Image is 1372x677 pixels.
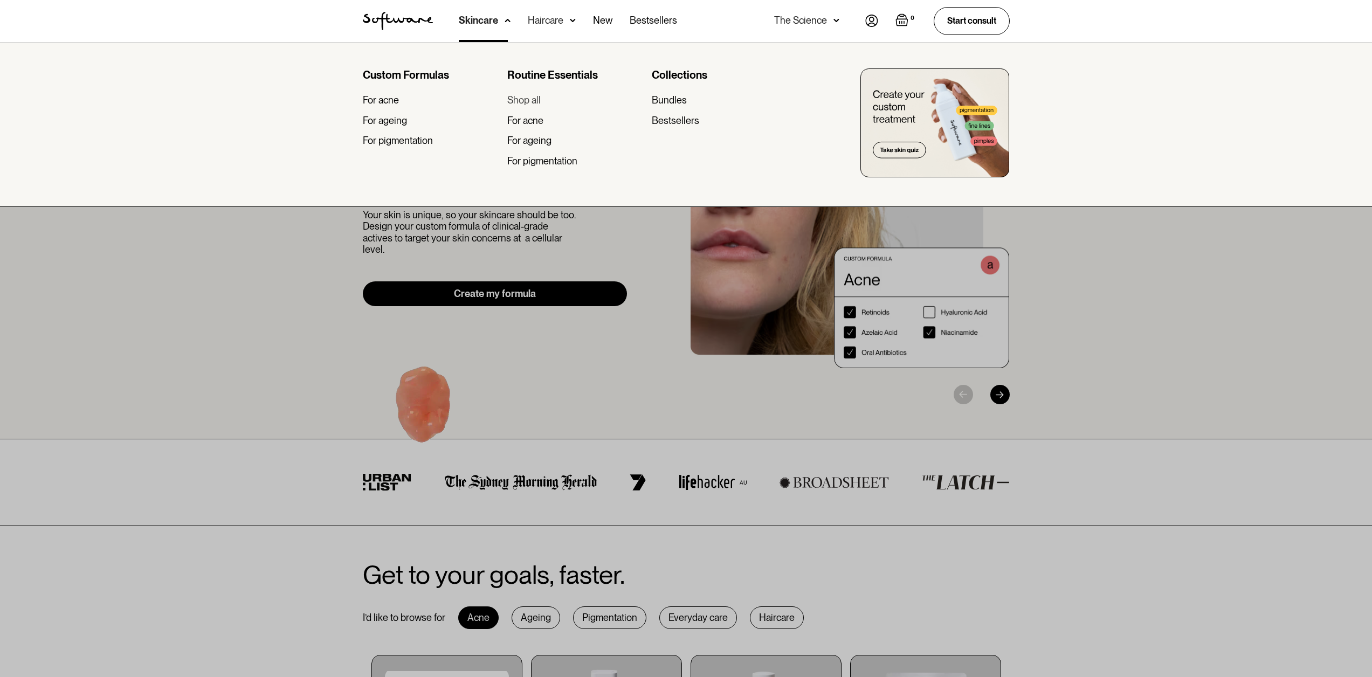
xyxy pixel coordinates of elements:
[570,15,576,26] img: arrow down
[507,115,643,127] a: For acne
[507,155,577,167] div: For pigmentation
[363,12,433,30] img: Software Logo
[934,7,1010,34] a: Start consult
[774,15,827,26] div: The Science
[505,15,511,26] img: arrow down
[652,94,788,106] a: Bundles
[363,115,407,127] div: For ageing
[363,94,499,106] a: For acne
[459,15,498,26] div: Skincare
[652,115,699,127] div: Bestsellers
[363,94,399,106] div: For acne
[833,15,839,26] img: arrow down
[507,68,643,81] div: Routine Essentials
[507,94,541,106] div: Shop all
[363,135,499,147] a: For pigmentation
[652,115,788,127] a: Bestsellers
[652,68,788,81] div: Collections
[908,13,916,23] div: 0
[363,115,499,127] a: For ageing
[860,68,1009,177] img: create you custom treatment bottle
[652,94,687,106] div: Bundles
[507,155,643,167] a: For pigmentation
[363,12,433,30] a: home
[363,135,433,147] div: For pigmentation
[895,13,916,29] a: Open empty cart
[528,15,563,26] div: Haircare
[363,68,499,81] div: Custom Formulas
[507,135,643,147] a: For ageing
[507,115,543,127] div: For acne
[507,94,643,106] a: Shop all
[507,135,551,147] div: For ageing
